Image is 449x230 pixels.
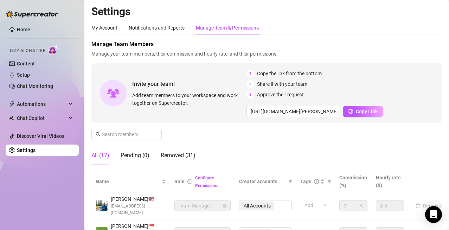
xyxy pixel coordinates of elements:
span: Add team members to your workspace and work together on Supercreator. [132,91,244,107]
span: thunderbolt [9,101,15,107]
span: 1 [246,70,254,77]
div: Open Intercom Messenger [425,206,442,223]
span: Role [174,179,185,184]
a: Discover Viral Videos [17,133,64,139]
a: Setup [17,72,30,78]
div: Manage Team & Permissions [196,24,259,32]
img: Chat Copilot [9,116,14,121]
span: [PERSON_NAME] 🇺🇸 [111,195,166,203]
span: 3 [246,91,254,98]
a: Settings [17,147,36,153]
div: Notifications and Reports [129,24,185,32]
span: Tags [300,178,311,185]
a: Content [17,61,35,66]
span: filter [327,179,332,184]
span: Approve their request [257,91,304,98]
th: Commission (%) [335,171,372,192]
span: Copy Link [356,109,378,114]
span: Manage your team members, their commission and hourly rate, and their permissions. [91,50,442,58]
span: Automations [17,98,67,110]
span: Manage Team Members [91,40,442,49]
div: All (17) [91,151,109,160]
span: Copy the link from the bottom [257,70,322,77]
span: Name [96,178,160,185]
div: Pending (0) [121,151,149,160]
span: Creator accounts [239,178,286,185]
span: Share it with your team [257,80,307,88]
span: [EMAIL_ADDRESS][DOMAIN_NAME] [111,203,166,216]
a: Home [17,27,30,32]
span: copy [348,109,353,114]
span: Chat Copilot [17,113,67,124]
span: Izzy AI Chatter [10,47,45,54]
span: Invite your team! [132,79,246,88]
span: question-circle [314,179,319,184]
th: Name [91,171,170,192]
span: Team Manager [179,200,226,211]
a: Configure Permissions [195,175,218,188]
div: My Account [91,24,117,32]
img: Emad Ataei [96,200,108,211]
button: Remove [412,202,444,210]
div: Removed (31) [161,151,195,160]
span: filter [326,176,333,187]
img: logo-BBDzfeDw.svg [6,11,58,18]
th: Hourly rate ($) [372,171,408,192]
span: search [96,132,101,137]
input: Search members [102,130,152,138]
span: filter [288,179,293,184]
span: 2 [246,80,254,88]
span: info-circle [187,179,192,184]
h2: Settings [91,5,442,18]
button: Copy Link [343,106,383,117]
span: [PERSON_NAME] 🇸🇬 [111,222,166,230]
span: filter [287,176,294,187]
img: AI Chatter [48,45,59,55]
a: Chat Monitoring [17,83,53,89]
span: lock [223,204,227,208]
